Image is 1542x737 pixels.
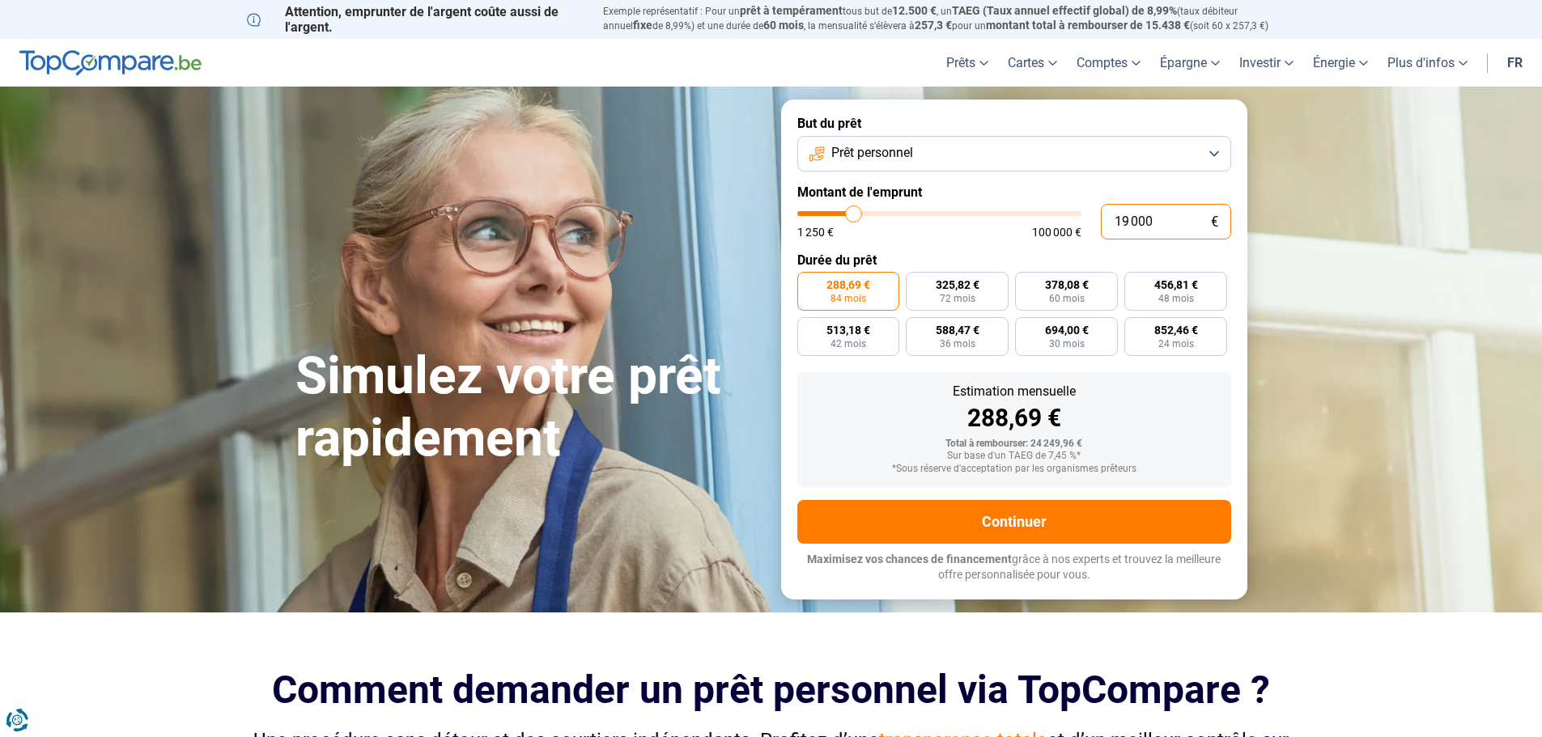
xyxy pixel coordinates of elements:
[1158,339,1194,349] span: 24 mois
[1150,39,1230,87] a: Épargne
[1211,215,1218,229] span: €
[1158,294,1194,303] span: 48 mois
[952,4,1177,17] span: TAEG (Taux annuel effectif global) de 8,99%
[936,324,979,336] span: 588,47 €
[937,39,998,87] a: Prêts
[810,438,1218,450] div: Total à rembourser: 24 249,96 €
[892,4,937,17] span: 12.500 €
[19,50,202,76] img: TopCompare
[1045,324,1089,336] span: 694,00 €
[830,294,866,303] span: 84 mois
[797,136,1231,172] button: Prêt personnel
[810,406,1218,430] div: 288,69 €
[797,252,1231,268] label: Durée du prêt
[797,552,1231,583] p: grâce à nos experts et trouvez la meilleure offre personnalisée pour vous.
[1303,39,1378,87] a: Énergie
[247,667,1296,712] h2: Comment demander un prêt personnel via TopCompare ?
[810,451,1218,462] div: Sur base d'un TAEG de 7,45 %*
[603,4,1296,33] p: Exemple représentatif : Pour un tous but de , un (taux débiteur annuel de 8,99%) et une durée de ...
[247,4,584,35] p: Attention, emprunter de l'argent coûte aussi de l'argent.
[1049,339,1085,349] span: 30 mois
[797,184,1231,200] label: Montant de l'emprunt
[1154,324,1198,336] span: 852,46 €
[807,553,1012,565] span: Maximisez vos chances de financement
[936,279,979,290] span: 325,82 €
[915,19,952,32] span: 257,3 €
[633,19,652,32] span: fixe
[826,279,870,290] span: 288,69 €
[940,294,975,303] span: 72 mois
[831,144,913,162] span: Prêt personnel
[740,4,843,17] span: prêt à tempérament
[797,227,834,238] span: 1 250 €
[1230,39,1303,87] a: Investir
[1497,39,1532,87] a: fr
[1032,227,1081,238] span: 100 000 €
[986,19,1190,32] span: montant total à rembourser de 15.438 €
[998,39,1067,87] a: Cartes
[295,345,762,470] h1: Simulez votre prêt rapidement
[826,324,870,336] span: 513,18 €
[797,500,1231,544] button: Continuer
[1045,279,1089,290] span: 378,08 €
[830,339,866,349] span: 42 mois
[1049,294,1085,303] span: 60 mois
[1378,39,1477,87] a: Plus d'infos
[810,385,1218,398] div: Estimation mensuelle
[810,464,1218,475] div: *Sous réserve d'acceptation par les organismes prêteurs
[763,19,804,32] span: 60 mois
[1154,279,1198,290] span: 456,81 €
[797,116,1231,131] label: But du prêt
[940,339,975,349] span: 36 mois
[1067,39,1150,87] a: Comptes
